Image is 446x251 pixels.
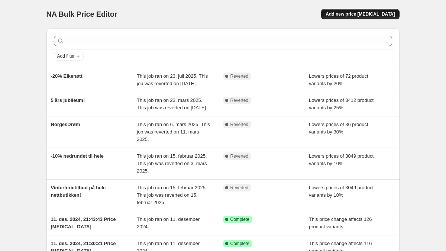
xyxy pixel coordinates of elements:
[137,153,207,174] span: This job ran on 15. februar 2025. This job was reverted on 3. mars 2025.
[230,97,249,103] span: Reverted
[46,10,117,18] span: NA Bulk Price Editor
[309,122,368,135] span: Lowers prices of 36 product variants by 30%
[230,216,249,222] span: Complete
[137,97,207,110] span: This job ran on 23. mars 2025. This job was reverted on [DATE].
[309,153,374,166] span: Lowers prices of 3049 product variants by 10%
[51,185,106,198] span: Vinterferietilbud på hele nettbutikken!
[309,97,374,110] span: Lowers prices of 3412 product variants by 25%
[230,73,249,79] span: Reverted
[51,153,104,159] span: -10% nedrundet til hele
[137,185,207,205] span: This job ran on 15. februar 2025. This job was reverted on 15. februar 2025.
[326,11,395,17] span: Add new price [MEDICAL_DATA]
[54,52,84,61] button: Add filter
[230,185,249,191] span: Reverted
[321,9,399,19] button: Add new price [MEDICAL_DATA]
[309,216,372,229] span: This price change affects 126 product variants.
[51,122,80,127] span: NorgesDrøm
[309,73,368,86] span: Lowers prices of 72 product variants by 20%
[230,153,249,159] span: Reverted
[51,97,85,103] span: 5 års jubileum!
[137,73,208,86] span: This job ran on 23. juli 2025. This job was reverted on [DATE].
[230,122,249,128] span: Reverted
[51,73,83,79] span: -20% Eikenøtt
[137,216,200,229] span: This job ran on 11. desember 2024.
[137,122,210,142] span: This job ran on 6. mars 2025. This job was reverted on 11. mars 2025.
[230,241,249,247] span: Complete
[309,185,374,198] span: Lowers prices of 3049 product variants by 10%
[57,53,75,59] span: Add filter
[51,216,116,229] span: 11. des. 2024, 21:43:43 Price [MEDICAL_DATA]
